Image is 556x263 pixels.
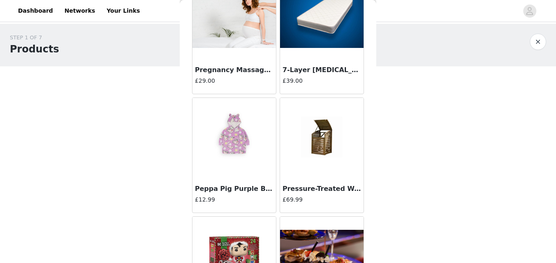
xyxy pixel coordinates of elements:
[195,77,273,85] h4: £29.00
[195,184,273,194] h3: Peppa Pig Purple Blanket Hoodie ([DATE])
[192,111,276,167] img: Peppa Pig Purple Blanket Hoodie (1 Oct)
[195,65,273,75] h3: Pregnancy Massage & Express Facial ([DATE])
[10,42,59,57] h1: Products
[283,65,361,75] h3: 7-Layer [MEDICAL_DATA] Mattress ([DATE])
[526,5,533,18] div: avatar
[59,2,100,20] a: Networks
[283,195,361,204] h4: £69.99
[283,184,361,194] h3: Pressure-Treated Wooden Bin Store ([DATE])
[283,77,361,85] h4: £39.00
[13,2,58,20] a: Dashboard
[10,34,59,42] div: STEP 1 OF 7
[195,195,273,204] h4: £12.99
[280,111,364,167] img: Pressure-Treated Wooden Bin Store (1 Oct)
[102,2,145,20] a: Your Links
